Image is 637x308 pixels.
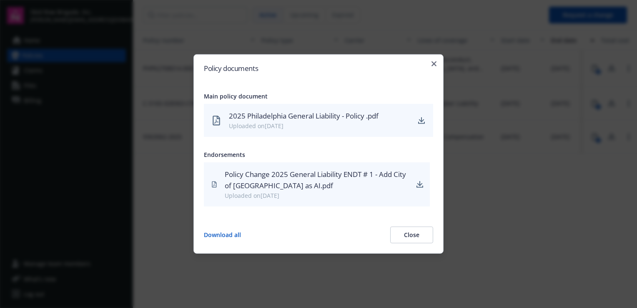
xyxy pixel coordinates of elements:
[416,116,426,126] a: download
[416,179,423,189] a: download
[204,227,241,243] button: Download all
[204,92,433,101] div: Main policy document
[225,169,410,191] div: Policy Change 2025 General Liability ENDT # 1 - Add City of [GEOGRAPHIC_DATA] as AI.pdf
[229,111,410,121] div: 2025 Philadelphia General Liability - Policy .pdf
[390,227,433,243] button: Close
[204,150,433,159] div: Endorsements
[225,191,410,200] div: Uploaded on [DATE]
[229,121,410,130] div: Uploaded on [DATE]
[204,65,433,72] h2: Policy documents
